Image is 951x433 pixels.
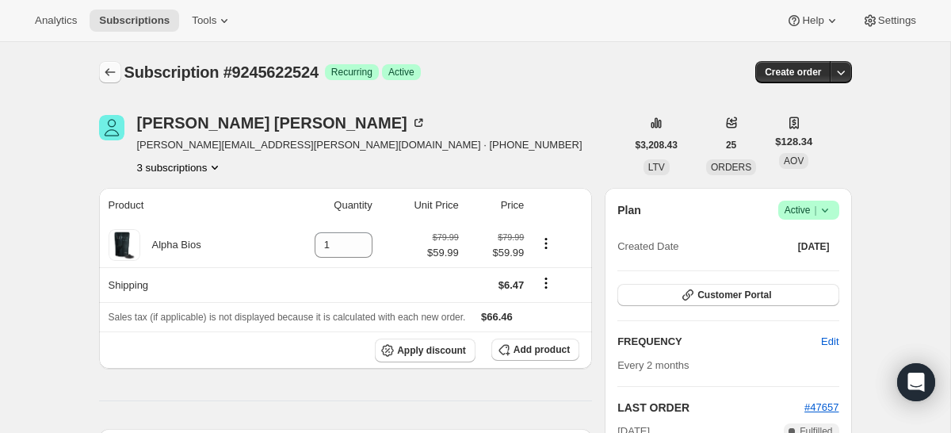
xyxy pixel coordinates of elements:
th: Quantity [269,188,377,223]
span: 25 [726,139,736,151]
button: Subscriptions [90,10,179,32]
small: $79.99 [498,232,524,242]
span: [PERSON_NAME][EMAIL_ADDRESS][PERSON_NAME][DOMAIN_NAME] · [PHONE_NUMBER] [137,137,582,153]
div: [PERSON_NAME] [PERSON_NAME] [137,115,426,131]
span: $128.34 [775,134,812,150]
button: Apply discount [375,339,475,362]
div: Open Intercom Messenger [897,363,935,401]
span: Created Date [617,239,678,255]
button: Help [777,10,849,32]
th: Product [99,188,270,223]
div: Alpha Bios [140,237,201,253]
a: #47657 [804,401,838,413]
span: Sales tax (if applicable) is not displayed because it is calculated with each new order. [109,312,466,323]
span: Analytics [35,14,77,27]
span: Active [388,66,414,79]
span: $6.47 [498,279,525,291]
button: Shipping actions [533,274,559,292]
small: $79.99 [433,232,459,242]
span: amy schuett [99,115,124,140]
button: [DATE] [789,236,839,258]
button: $3,208.43 [626,134,687,156]
span: $66.46 [481,311,513,323]
span: LTV [648,162,665,173]
span: Add product [514,343,570,356]
button: Create order [755,61,831,83]
h2: Plan [617,202,641,218]
span: Help [802,14,823,27]
span: AOV [784,155,804,167]
span: Apply discount [397,344,466,357]
span: Edit [821,334,838,350]
span: Settings [878,14,916,27]
button: Product actions [533,235,559,252]
button: Product actions [137,159,223,175]
span: Subscriptions [99,14,170,27]
span: | [814,204,816,216]
button: Edit [812,329,848,354]
h2: LAST ORDER [617,400,804,416]
button: Settings [853,10,926,32]
h2: FREQUENCY [617,334,821,350]
th: Unit Price [377,188,464,223]
span: $3,208.43 [636,139,678,151]
button: Subscriptions [99,61,121,83]
span: ORDERS [711,162,751,173]
span: $59.99 [468,245,525,261]
th: Shipping [99,267,270,302]
span: [DATE] [798,240,830,253]
span: Active [785,202,833,218]
button: #47657 [804,400,838,416]
button: Customer Portal [617,284,838,306]
button: 25 [716,134,746,156]
button: Tools [182,10,242,32]
button: Add product [491,339,579,361]
span: Recurring [331,66,372,79]
span: $59.99 [427,245,459,261]
span: Subscription #9245622524 [124,63,319,81]
th: Price [464,188,529,223]
button: Analytics [25,10,86,32]
span: Every 2 months [617,359,689,371]
span: Create order [765,66,821,79]
span: Tools [192,14,216,27]
span: Customer Portal [697,289,771,301]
